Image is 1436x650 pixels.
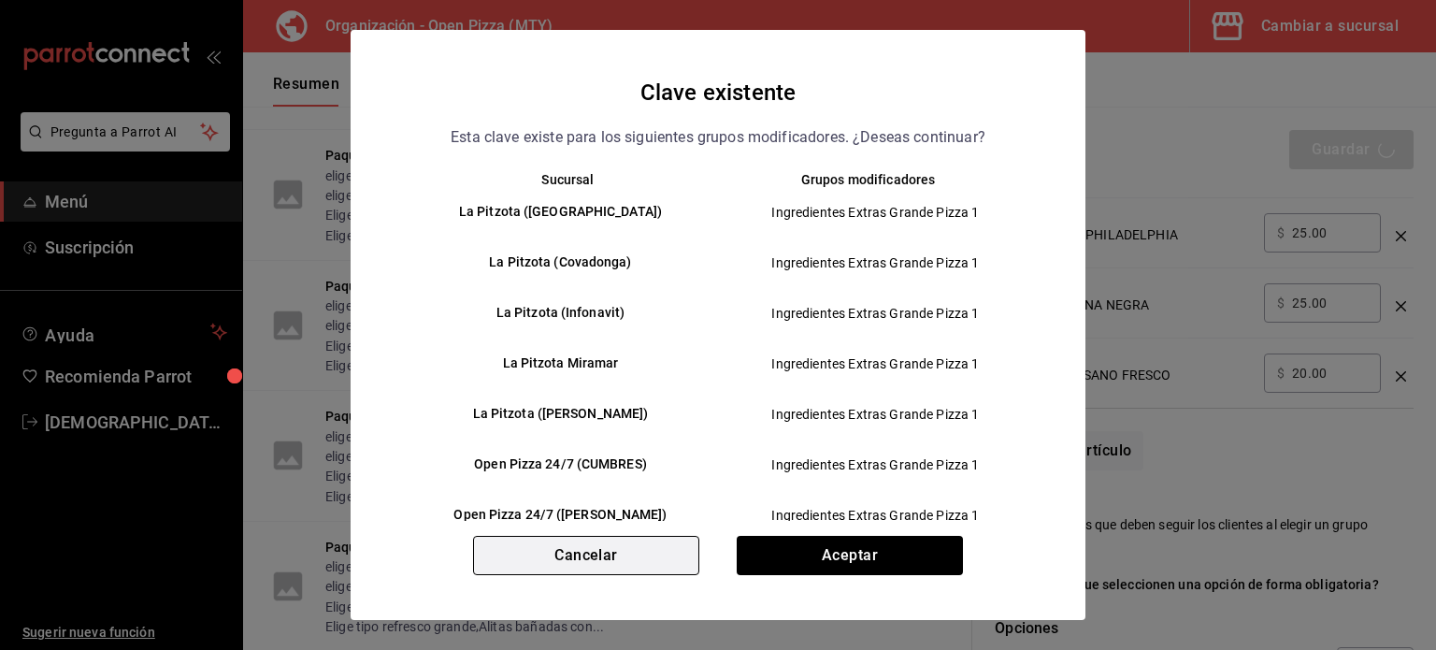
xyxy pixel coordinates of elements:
h6: La Pitzota (Infonavit) [418,303,703,324]
span: Ingredientes Extras Grande Pizza 1 [734,405,1017,424]
span: Ingredientes Extras Grande Pizza 1 [734,203,1017,222]
h4: Clave existente [640,75,796,110]
th: Grupos modificadores [718,172,1048,187]
h6: La Pitzota ([PERSON_NAME]) [418,404,703,425]
h6: La Pitzota (Covadonga) [418,253,703,273]
span: Ingredientes Extras Grande Pizza 1 [734,506,1017,525]
h6: La Pitzota ([GEOGRAPHIC_DATA]) [418,202,703,223]
span: Ingredientes Extras Grande Pizza 1 [734,304,1017,323]
button: Aceptar [737,536,963,575]
h6: Open Pizza 24/7 ([PERSON_NAME]) [418,505,703,526]
h6: La Pitzota Miramar [418,354,703,374]
th: Sucursal [388,172,718,187]
span: Ingredientes Extras Grande Pizza 1 [734,354,1017,373]
p: Esta clave existe para los siguientes grupos modificadores. ¿Deseas continuar? [451,125,985,150]
span: Ingredientes Extras Grande Pizza 1 [734,253,1017,272]
h6: Open Pizza 24/7 (CUMBRES) [418,455,703,475]
span: Ingredientes Extras Grande Pizza 1 [734,455,1017,474]
button: Cancelar [473,536,699,575]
